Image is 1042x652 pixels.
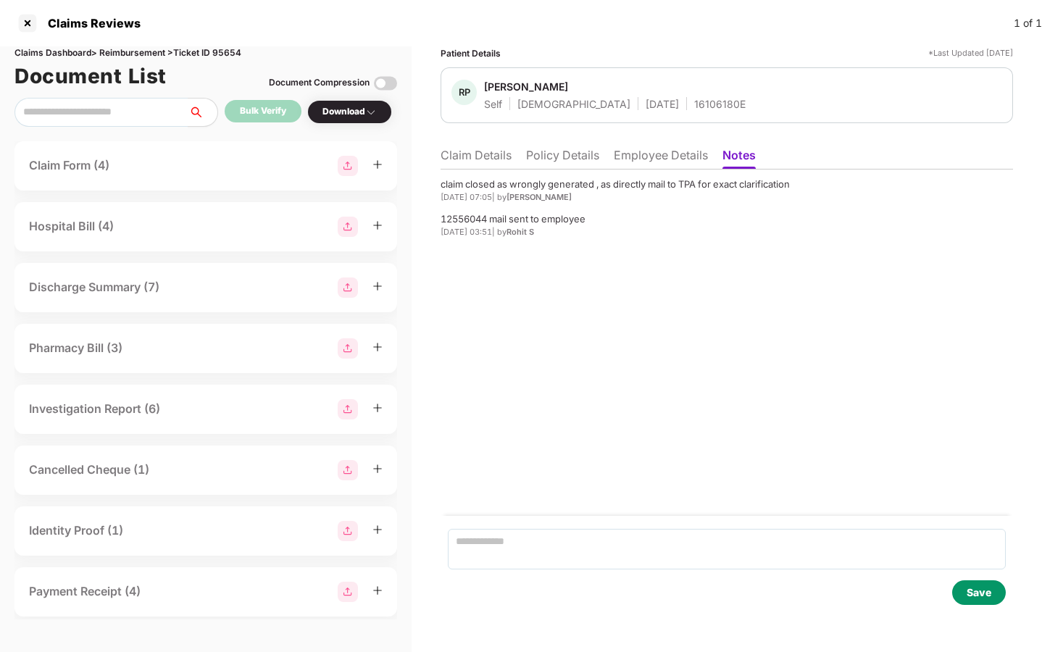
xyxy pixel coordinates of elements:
img: svg+xml;base64,PHN2ZyBpZD0iR3JvdXBfMjg4MTMiIGRhdGEtbmFtZT0iR3JvdXAgMjg4MTMiIHhtbG5zPSJodHRwOi8vd3... [338,460,358,480]
div: Download [322,105,377,119]
img: svg+xml;base64,PHN2ZyBpZD0iR3JvdXBfMjg4MTMiIGRhdGEtbmFtZT0iR3JvdXAgMjg4MTMiIHhtbG5zPSJodHRwOi8vd3... [338,399,358,419]
img: svg+xml;base64,PHN2ZyBpZD0iR3JvdXBfMjg4MTMiIGRhdGEtbmFtZT0iR3JvdXAgMjg4MTMiIHhtbG5zPSJodHRwOi8vd3... [338,277,358,298]
img: svg+xml;base64,PHN2ZyBpZD0iR3JvdXBfMjg4MTMiIGRhdGEtbmFtZT0iR3JvdXAgMjg4MTMiIHhtbG5zPSJodHRwOi8vd3... [338,156,358,176]
h1: Document List [14,60,167,92]
img: svg+xml;base64,PHN2ZyBpZD0iRHJvcGRvd24tMzJ4MzIiIHhtbG5zPSJodHRwOi8vd3d3LnczLm9yZy8yMDAwL3N2ZyIgd2... [365,106,377,118]
div: [PERSON_NAME] [484,80,568,93]
div: Patient Details [441,46,501,60]
img: svg+xml;base64,PHN2ZyBpZD0iR3JvdXBfMjg4MTMiIGRhdGEtbmFtZT0iR3JvdXAgMjg4MTMiIHhtbG5zPSJodHRwOi8vd3... [338,217,358,237]
div: RP [451,80,477,105]
img: svg+xml;base64,PHN2ZyBpZD0iVG9nZ2xlLTMyeDMyIiB4bWxucz0iaHR0cDovL3d3dy53My5vcmcvMjAwMC9zdmciIHdpZH... [374,72,397,95]
span: plus [372,464,383,474]
div: Claims Dashboard > Reimbursement > Ticket ID 95654 [14,46,397,60]
div: Investigation Report (6) [29,400,160,418]
img: svg+xml;base64,PHN2ZyBpZD0iR3JvdXBfMjg4MTMiIGRhdGEtbmFtZT0iR3JvdXAgMjg4MTMiIHhtbG5zPSJodHRwOi8vd3... [338,338,358,359]
div: Hospital Bill (4) [29,217,114,235]
div: Bulk Verify [240,104,286,118]
div: Pharmacy Bill (3) [29,339,122,357]
div: Claims Reviews [39,16,141,30]
div: Discharge Summary (7) [29,278,159,296]
div: [DATE] 07:05 | by [441,191,1013,204]
div: *Last Updated [DATE] [928,46,1013,60]
span: plus [372,281,383,291]
div: Self [484,97,502,111]
div: Cancelled Cheque (1) [29,461,149,479]
div: claim closed as wrongly generated , as directly mail to TPA for exact clarification [441,177,1013,191]
div: Identity Proof (1) [29,522,123,540]
img: svg+xml;base64,PHN2ZyBpZD0iR3JvdXBfMjg4MTMiIGRhdGEtbmFtZT0iR3JvdXAgMjg4MTMiIHhtbG5zPSJodHRwOi8vd3... [338,521,358,541]
div: 16106180E [694,97,746,111]
div: 1 of 1 [1014,15,1042,31]
li: Notes [722,148,756,169]
div: Save [967,585,991,601]
span: plus [372,585,383,595]
li: Claim Details [441,148,512,169]
div: Payment Receipt (4) [29,582,141,601]
span: plus [372,524,383,535]
span: plus [372,342,383,352]
span: plus [372,403,383,413]
button: search [188,98,218,127]
span: Rohit S [507,226,534,238]
span: [PERSON_NAME] [507,191,572,204]
span: plus [372,159,383,170]
div: Document Compression [269,76,370,90]
div: [DATE] [646,97,679,111]
div: [DEMOGRAPHIC_DATA] [517,97,630,111]
div: 12556044 mail sent to employee [441,212,1013,226]
div: [DATE] 03:51 | by [441,226,1013,238]
li: Policy Details [526,148,599,169]
img: svg+xml;base64,PHN2ZyBpZD0iR3JvdXBfMjg4MTMiIGRhdGEtbmFtZT0iR3JvdXAgMjg4MTMiIHhtbG5zPSJodHRwOi8vd3... [338,582,358,602]
span: search [188,106,217,118]
li: Employee Details [614,148,708,169]
span: plus [372,220,383,230]
div: Claim Form (4) [29,156,109,175]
